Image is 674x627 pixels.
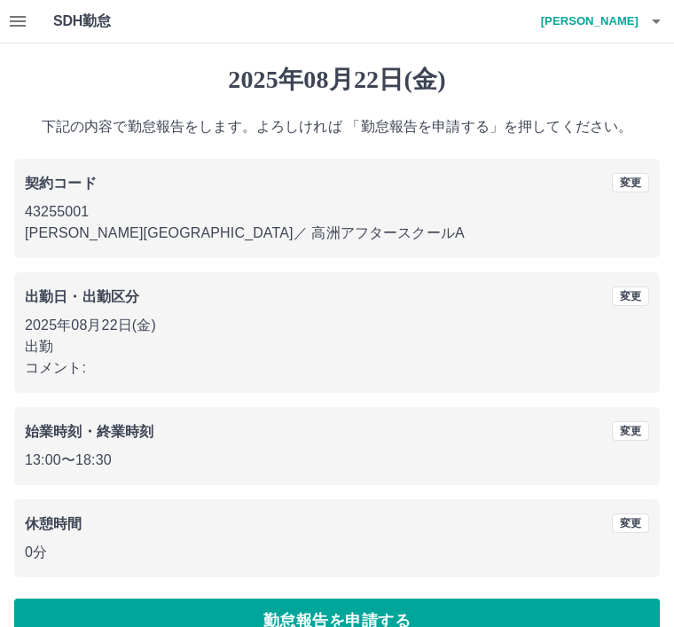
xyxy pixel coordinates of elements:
p: 2025年08月22日(金) [25,315,649,336]
button: 変更 [612,421,649,441]
p: 出勤 [25,336,649,357]
h1: 2025年08月22日(金) [14,65,660,95]
b: 契約コード [25,176,97,191]
p: 下記の内容で勤怠報告をします。よろしければ 「勤怠報告を申請する」を押してください。 [14,116,660,137]
button: 変更 [612,513,649,533]
p: コメント: [25,357,649,379]
button: 変更 [612,173,649,192]
p: 43255001 [25,201,649,223]
p: [PERSON_NAME][GEOGRAPHIC_DATA] ／ 高洲アフタースクールA [25,223,649,244]
b: 出勤日・出勤区分 [25,289,139,304]
b: 始業時刻・終業時刻 [25,424,153,439]
p: 13:00 〜 18:30 [25,450,649,471]
button: 変更 [612,286,649,306]
p: 0分 [25,542,649,563]
b: 休憩時間 [25,516,82,531]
